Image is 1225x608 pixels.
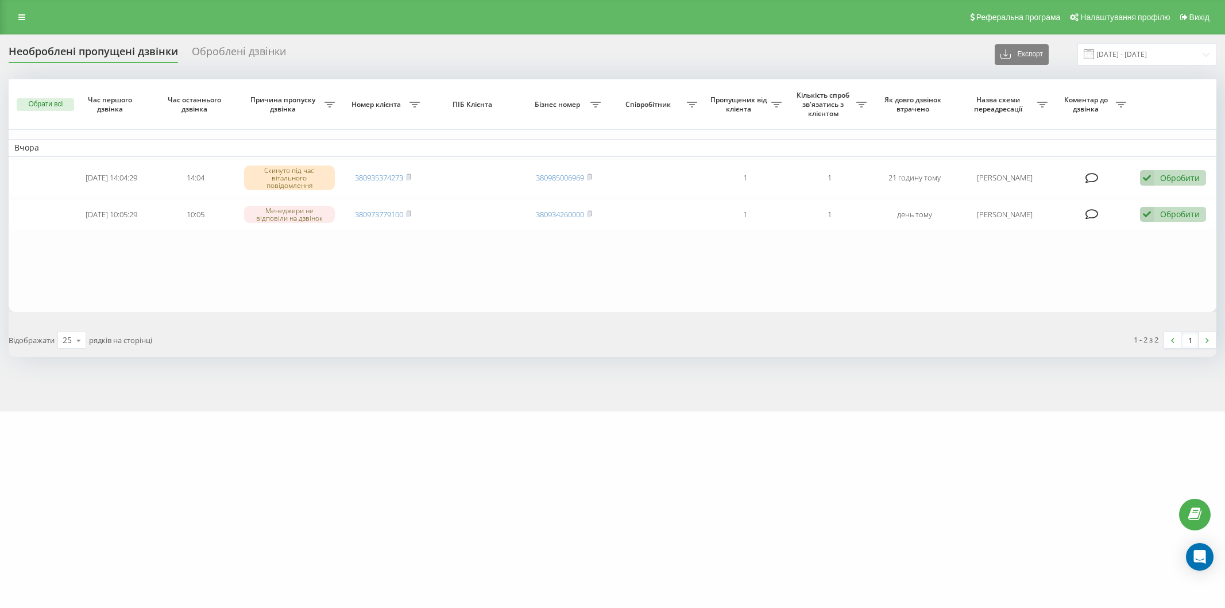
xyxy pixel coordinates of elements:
[957,159,1053,197] td: [PERSON_NAME]
[872,159,957,197] td: 21 годину тому
[976,13,1061,22] span: Реферальна програма
[9,139,1216,156] td: Вчора
[787,159,872,197] td: 1
[63,334,72,346] div: 25
[536,172,584,183] a: 380985006969
[963,95,1037,113] span: Назва схеми переадресації
[69,159,153,197] td: [DATE] 14:04:29
[1080,13,1170,22] span: Налаштування профілю
[1160,172,1200,183] div: Обробити
[1186,543,1214,571] div: Open Intercom Messenger
[1134,334,1158,345] div: 1 - 2 з 2
[1181,332,1199,348] a: 1
[536,209,584,220] a: 380934260000
[995,44,1049,65] button: Експорт
[435,100,512,109] span: ПІБ Клієнта
[1160,209,1200,220] div: Обробити
[355,172,403,183] a: 380935374273
[957,199,1053,230] td: [PERSON_NAME]
[153,159,238,197] td: 14:04
[9,335,55,345] span: Відображати
[69,199,153,230] td: [DATE] 10:05:29
[9,45,178,63] div: Необроблені пропущені дзвінки
[787,199,872,230] td: 1
[355,209,403,220] a: 380973779100
[1059,95,1116,113] span: Коментар до дзвінка
[89,335,152,345] span: рядків на сторінці
[882,95,947,113] span: Як довго дзвінок втрачено
[192,45,286,63] div: Оброблені дзвінки
[346,100,409,109] span: Номер клієнта
[793,91,856,118] span: Кількість спроб зв'язатись з клієнтом
[244,206,335,223] div: Менеджери не відповіли на дзвінок
[703,199,787,230] td: 1
[872,199,957,230] td: день тому
[163,95,229,113] span: Час останнього дзвінка
[612,100,687,109] span: Співробітник
[244,166,335,191] div: Скинуто під час вітального повідомлення
[528,100,590,109] span: Бізнес номер
[703,159,787,197] td: 1
[709,95,771,113] span: Пропущених від клієнта
[153,199,238,230] td: 10:05
[1189,13,1209,22] span: Вихід
[244,95,325,113] span: Причина пропуску дзвінка
[79,95,144,113] span: Час першого дзвінка
[17,98,74,111] button: Обрати всі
